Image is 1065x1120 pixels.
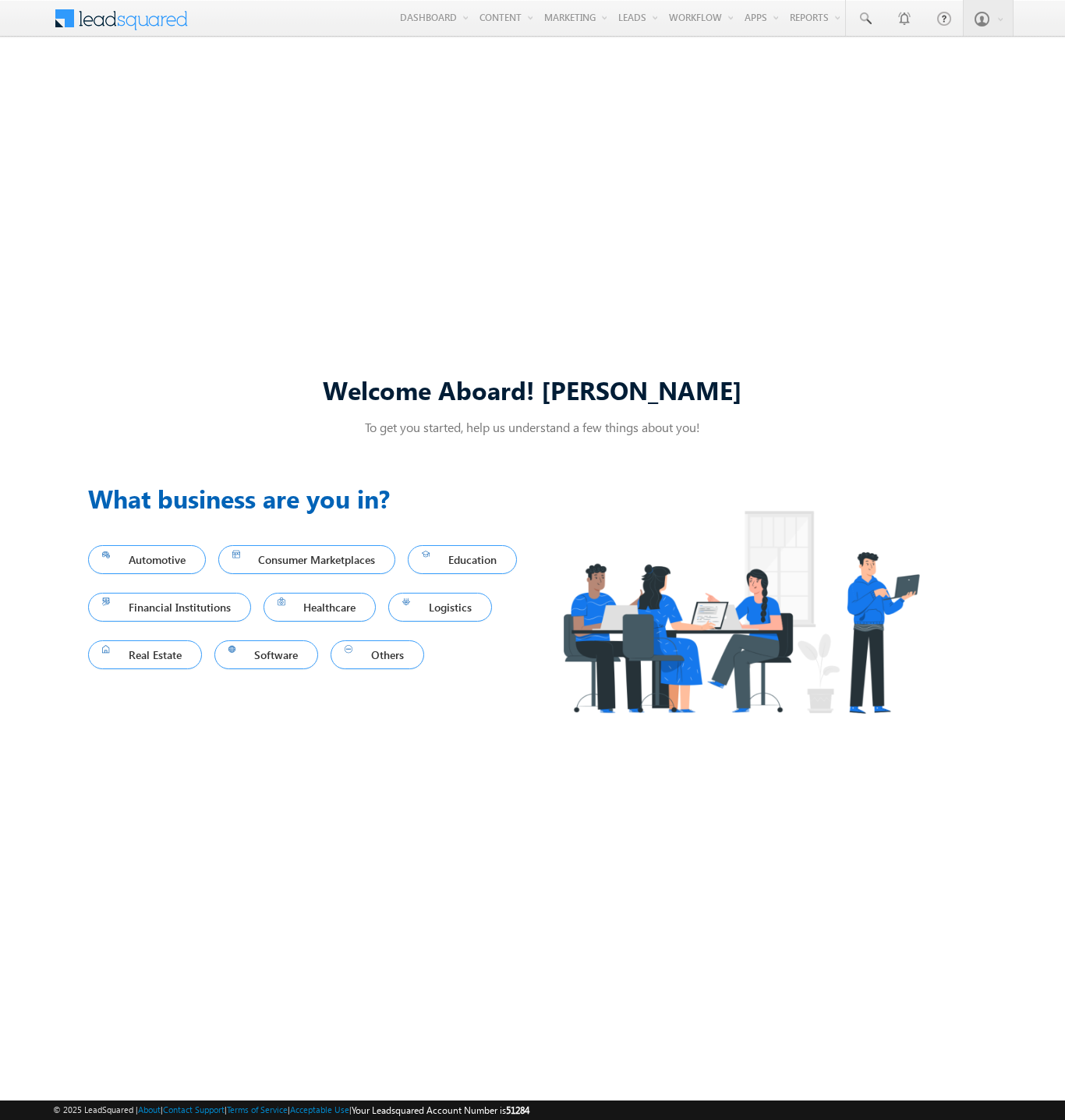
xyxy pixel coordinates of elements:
a: About [138,1104,161,1115]
span: Healthcare [278,597,363,618]
span: Consumer Marketplaces [232,549,382,570]
a: Contact Support [163,1104,225,1115]
a: Terms of Service [227,1104,288,1115]
span: Software [228,644,305,665]
span: Logistics [402,597,478,618]
div: Welcome Aboard! [PERSON_NAME] [88,373,977,406]
span: Your Leadsquared Account Number is [352,1104,529,1116]
span: Financial Institutions [102,597,237,618]
span: Education [422,549,503,570]
p: To get you started, help us understand a few things about you! [88,419,977,435]
span: Real Estate [102,644,188,665]
span: 51284 [506,1104,529,1116]
img: Industry.png [532,480,949,744]
span: © 2025 LeadSquared | | | | | [53,1103,529,1118]
h3: What business are you in? [88,480,532,517]
a: Acceptable Use [290,1104,349,1115]
span: Automotive [102,549,192,570]
span: Others [345,644,410,665]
